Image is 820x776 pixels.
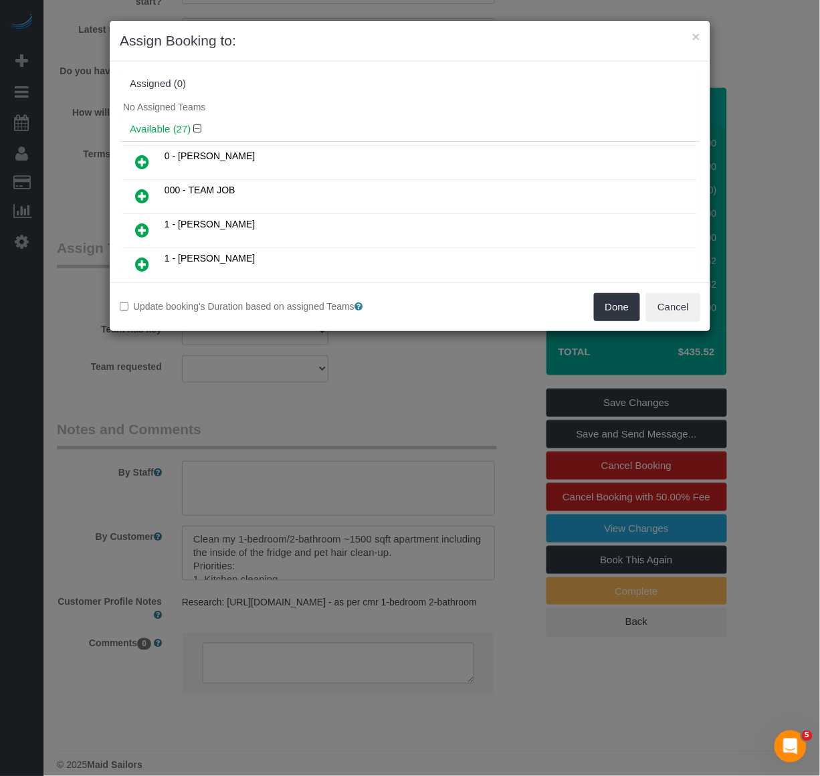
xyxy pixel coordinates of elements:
iframe: Intercom live chat [775,731,807,763]
button: × [692,29,700,43]
h3: Assign Booking to: [120,31,700,51]
button: Cancel [646,293,700,321]
span: 1 - [PERSON_NAME] [165,219,255,229]
input: Update booking's Duration based on assigned Teams [120,302,128,311]
h4: Available (27) [130,124,690,135]
div: Assigned (0) [130,78,690,90]
span: 5 [802,731,813,741]
span: 1 - [PERSON_NAME] [165,253,255,264]
span: 0 - [PERSON_NAME] [165,151,255,161]
span: No Assigned Teams [123,102,205,112]
span: 000 - TEAM JOB [165,185,235,195]
label: Update booking's Duration based on assigned Teams [120,300,400,313]
button: Done [594,293,641,321]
